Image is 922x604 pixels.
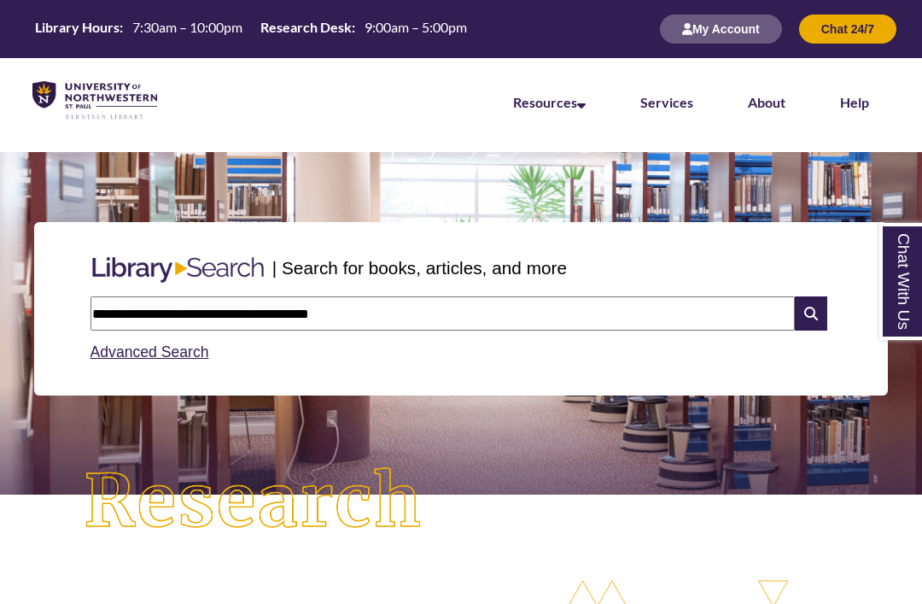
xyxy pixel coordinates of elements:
[660,21,782,36] a: My Account
[799,15,896,44] button: Chat 24/7
[84,250,272,290] img: Libary Search
[795,296,827,331] i: Search
[132,19,242,35] span: 7:30am – 10:00pm
[46,430,461,574] img: Research
[254,18,358,37] th: Research Desk:
[513,94,586,110] a: Resources
[365,19,467,35] span: 9:00am – 5:00pm
[90,343,209,361] a: Advanced Search
[28,18,125,37] th: Library Hours:
[32,81,157,120] img: UNWSP Library Logo
[799,21,896,36] a: Chat 24/7
[660,15,782,44] button: My Account
[640,94,693,110] a: Services
[272,255,567,281] p: | Search for books, articles, and more
[840,94,869,110] a: Help
[748,94,785,110] a: About
[28,18,474,39] table: Hours Today
[28,18,474,41] a: Hours Today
